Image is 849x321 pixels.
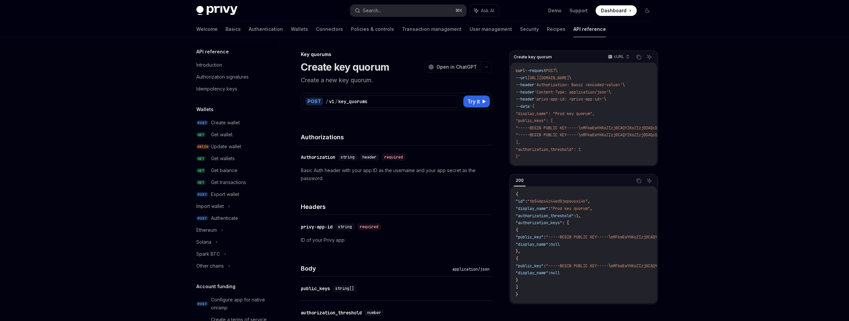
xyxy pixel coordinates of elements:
[249,21,283,37] a: Authentication
[363,7,381,15] div: Search...
[622,82,625,88] span: \
[301,309,362,316] div: authorization_threshold
[609,234,613,240] span: \n
[470,5,499,17] button: Ask AI
[211,155,235,162] div: Get wallets
[436,64,477,70] span: Open in ChatGPT
[548,242,551,247] span: :
[534,96,604,102] span: 'privy-app-id: <privy-app-id>'
[211,119,240,127] div: Create wallet
[520,21,539,37] a: Security
[516,192,518,197] span: {
[211,190,239,198] div: Export wallet
[467,97,480,105] span: Try it
[645,176,654,185] button: Ask AI
[516,220,562,225] span: "authorization_keys"
[546,234,609,240] span: "-----BEGIN PUBLIC KEY-----
[516,68,525,73] span: curl
[211,131,232,139] div: Get wallet
[335,98,338,105] div: /
[305,97,323,105] div: POST
[196,216,208,221] span: POST
[645,53,654,61] button: Ask AI
[576,213,578,219] span: 1
[613,263,762,269] span: MFkwEwYHKoZIzj0CAQYIKoZIzj0DAQcDQgAErzZtQr/bMIh3Y8f9ZqseB9i/AfjQ
[301,236,492,244] p: ID of your Privy app.
[196,132,206,137] span: GET
[196,156,206,161] span: GET
[516,140,520,145] span: ],
[191,188,276,200] a: POSTExport wallet
[191,59,276,71] a: Introduction
[351,21,394,37] a: Policies & controls
[402,21,462,37] a: Transaction management
[527,75,569,81] span: [URL][DOMAIN_NAME]
[301,264,450,273] h4: Body
[516,82,534,88] span: --header
[196,301,208,306] span: POST
[555,68,557,73] span: \
[196,105,214,113] h5: Wallets
[547,21,565,37] a: Recipes
[601,7,626,14] span: Dashboard
[516,263,544,269] span: "public_key"
[546,263,609,269] span: "-----BEGIN PUBLIC KEY-----
[211,178,246,186] div: Get transactions
[338,98,367,105] div: key_quorums
[544,234,546,240] span: :
[516,96,534,102] span: --header
[196,250,220,258] div: Spark BTC
[516,213,574,219] span: "authorization_threshold"
[191,129,276,141] a: GETGet wallet
[516,154,520,159] span: }'
[301,285,330,292] div: public_keys
[335,286,354,291] span: string[]
[301,166,492,182] p: Basic Auth header with your app ID as the username and your app secret as the password.
[516,242,548,247] span: "display_name"
[530,104,534,109] span: '{
[634,176,643,185] button: Copy the contents from the code block
[613,234,762,240] span: MFkwEwYHKoZIzj0CAQYIKoZIzj0DAQcDQgAEx4aoeD72yykviK+f/ckqE2CItVIG
[516,147,581,152] span: "authorization_threshold": 1
[196,192,208,197] span: POST
[569,75,571,81] span: \
[609,90,611,95] span: \
[516,75,527,81] span: --url
[362,155,376,160] span: header
[614,54,624,59] p: cURL
[301,76,492,85] p: Create a new key quorum.
[548,7,561,14] a: Demo
[604,96,606,102] span: \
[562,220,569,225] span: : [
[516,111,595,116] span: "display_name": "Prod key quorum",
[191,164,276,176] a: GETGet balance
[196,48,229,56] h5: API reference
[516,256,518,261] span: {
[516,90,534,95] span: --header
[525,199,527,204] span: :
[191,71,276,83] a: Authorization signatures
[196,180,206,185] span: GET
[191,141,276,153] a: PATCHUpdate wallet
[544,263,546,269] span: :
[367,310,381,315] span: number
[301,61,389,73] h1: Create key quorum
[191,212,276,224] a: POSTAuthenticate
[211,166,237,174] div: Get balance
[326,98,328,105] div: /
[196,262,224,270] div: Other chains
[548,270,551,276] span: :
[196,21,218,37] a: Welcome
[516,292,518,297] span: }
[470,21,512,37] a: User management
[196,73,249,81] div: Authorization signatures
[516,118,553,123] span: "public_keys": [
[196,283,235,290] h5: Account funding
[514,54,552,60] span: Create key quorum
[191,83,276,95] a: Idempotency keys
[596,5,637,16] a: Dashboard
[191,117,276,129] a: POSTCreate wallet
[516,104,530,109] span: --data
[450,266,492,273] div: application/json
[191,176,276,188] a: GETGet transactions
